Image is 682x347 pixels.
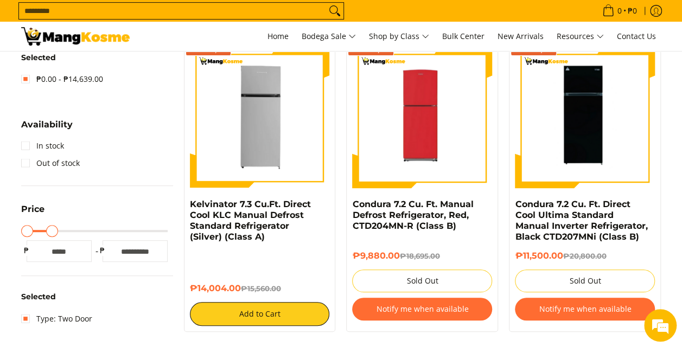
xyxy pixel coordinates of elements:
[21,120,73,137] summary: Open
[141,22,661,51] nav: Main Menu
[369,30,429,43] span: Shop by Class
[5,232,207,269] textarea: Type your message and hit 'Enter'
[190,48,330,188] img: Kelvinator 7.3 Cu.Ft. Direct Cool KLC Manual Defrost Standard Refrigerator (Silver) (Class A)
[178,5,204,31] div: Minimize live chat window
[267,31,289,41] span: Home
[21,120,73,129] span: Availability
[21,245,32,256] span: ₱
[515,298,655,320] button: Notify me when available
[513,47,554,53] span: Save ₱9,300
[563,252,606,260] del: ₱20,800.00
[190,199,311,242] a: Kelvinator 7.3 Cu.Ft. Direct Cool KLC Manual Defrost Standard Refrigerator (Silver) (Class A)
[352,269,492,292] button: Sold Out
[21,27,130,46] img: Bodega Sale Refrigerator l Mang Kosme: Home Appliances Warehouse Sale Two Door
[326,3,343,19] button: Search
[399,252,439,260] del: ₱18,695.00
[296,22,361,51] a: Bodega Sale
[557,30,604,43] span: Resources
[515,199,647,242] a: Condura 7.2 Cu. Ft. Direct Cool Ultima Standard Manual Inverter Refrigerator, Black CTD207MNi (Cl...
[188,47,229,53] span: Save ₱1,556
[21,137,64,155] a: In stock
[515,250,655,261] h6: ₱11,500.00
[21,205,44,222] summary: Open
[442,31,485,41] span: Bulk Center
[302,30,356,43] span: Bodega Sale
[551,22,609,51] a: Resources
[616,7,623,15] span: 0
[21,53,173,63] h6: Selected
[611,22,661,51] a: Contact Us
[21,70,103,88] a: ₱0.00 - ₱14,639.00
[352,298,492,320] button: Notify me when available
[437,22,490,51] a: Bulk Center
[21,310,92,327] a: Type: Two Door
[262,22,294,51] a: Home
[515,48,655,188] img: Condura 7.2 Cu. Ft. Direct Cool Ultima Standard Manual Inverter Refrigerator, Black CTD207MNi (Cl...
[626,7,639,15] span: ₱0
[350,47,391,53] span: Save ₱8,815
[21,155,80,172] a: Out of stock
[21,292,173,302] h6: Selected
[352,199,473,231] a: Condura 7.2 Cu. Ft. Manual Defrost Refrigerator, Red, CTD204MN-R (Class B)
[352,48,492,188] img: Condura 7.2 Cu. Ft. Manual Defrost Refrigerator, Red, CTD204MN-R (Class B)
[599,5,640,17] span: •
[21,205,44,214] span: Price
[352,250,492,261] h6: ₱9,880.00
[492,22,549,51] a: New Arrivals
[97,245,108,256] span: ₱
[63,104,150,214] span: We're online!
[617,31,656,41] span: Contact Us
[190,283,330,294] h6: ₱14,004.00
[515,269,655,292] button: Sold Out
[498,31,544,41] span: New Arrivals
[190,302,330,326] button: Add to Cart
[364,22,435,51] a: Shop by Class
[56,61,182,75] div: Chat with us now
[241,284,281,293] del: ₱15,560.00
